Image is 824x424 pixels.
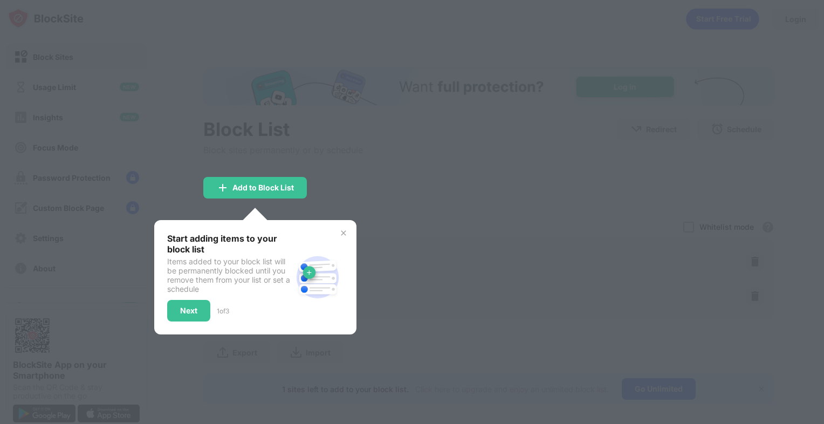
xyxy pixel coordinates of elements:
div: Start adding items to your block list [167,233,292,255]
div: Add to Block List [232,183,294,192]
img: x-button.svg [339,229,348,237]
div: Next [180,306,197,315]
div: Items added to your block list will be permanently blocked until you remove them from your list o... [167,257,292,293]
img: block-site.svg [292,251,344,303]
div: 1 of 3 [217,307,229,315]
